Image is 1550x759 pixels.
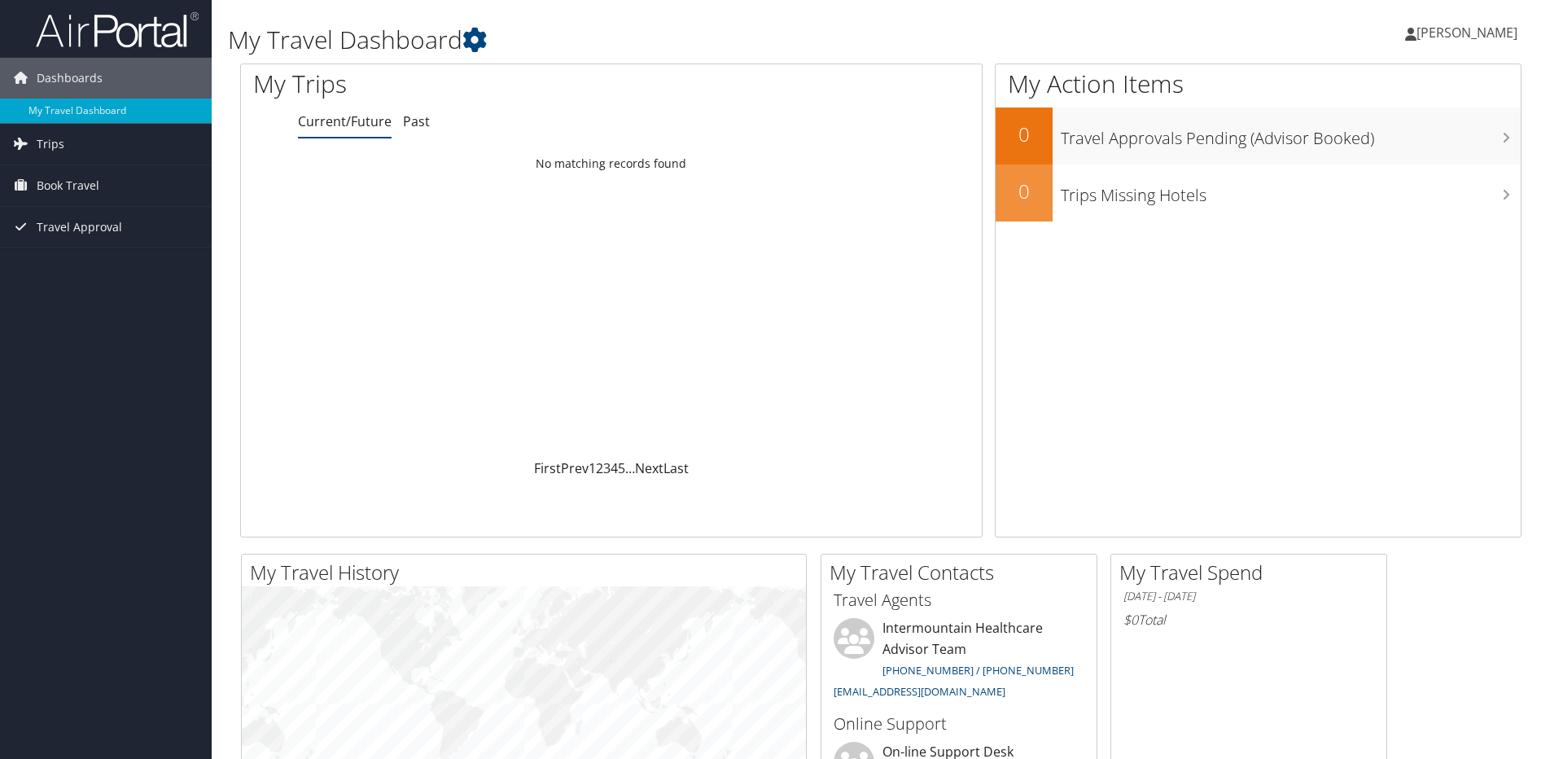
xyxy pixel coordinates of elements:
[1123,611,1374,629] h6: Total
[1119,559,1386,586] h2: My Travel Spend
[1123,589,1374,604] h6: [DATE] - [DATE]
[36,11,199,49] img: airportal-logo.png
[663,459,689,477] a: Last
[1405,8,1534,57] a: [PERSON_NAME]
[1061,119,1521,150] h3: Travel Approvals Pending (Advisor Booked)
[635,459,663,477] a: Next
[37,165,99,206] span: Book Travel
[996,67,1521,101] h1: My Action Items
[596,459,603,477] a: 2
[625,459,635,477] span: …
[534,459,561,477] a: First
[589,459,596,477] a: 1
[1416,24,1517,42] span: [PERSON_NAME]
[403,112,430,130] a: Past
[253,67,661,101] h1: My Trips
[561,459,589,477] a: Prev
[603,459,611,477] a: 3
[996,178,1053,205] h2: 0
[996,121,1053,148] h2: 0
[1061,176,1521,207] h3: Trips Missing Hotels
[830,559,1097,586] h2: My Travel Contacts
[996,107,1521,165] a: 0Travel Approvals Pending (Advisor Booked)
[241,149,982,178] td: No matching records found
[996,165,1521,222] a: 0Trips Missing Hotels
[834,589,1084,612] h3: Travel Agents
[250,559,806,586] h2: My Travel History
[228,23,1098,57] h1: My Travel Dashboard
[825,618,1092,705] li: Intermountain Healthcare Advisor Team
[834,713,1084,735] h3: Online Support
[37,207,122,248] span: Travel Approval
[298,112,392,130] a: Current/Future
[1123,611,1138,629] span: $0
[834,684,1005,699] a: [EMAIL_ADDRESS][DOMAIN_NAME]
[37,124,64,165] span: Trips
[611,459,618,477] a: 4
[882,663,1074,678] a: [PHONE_NUMBER] / [PHONE_NUMBER]
[618,459,625,477] a: 5
[37,58,103,99] span: Dashboards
